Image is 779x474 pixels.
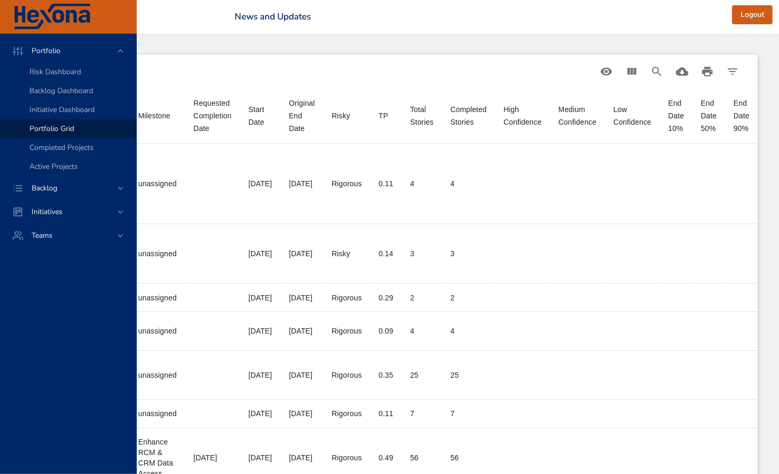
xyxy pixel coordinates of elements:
[379,293,393,303] div: 0.29
[451,370,487,380] div: 25
[138,326,177,336] div: unassigned
[138,248,177,259] div: unassigned
[410,103,434,128] div: Sort
[410,103,434,128] div: Total Stories
[29,67,81,77] span: Risk Dashboard
[559,103,596,128] div: Medium Confidence
[504,103,542,128] div: High Confidence
[732,5,773,25] button: Logout
[410,248,434,259] div: 3
[451,103,487,128] div: Sort
[138,109,170,122] div: Sort
[379,408,393,419] div: 0.11
[379,326,393,336] div: 0.09
[379,248,393,259] div: 0.14
[29,124,74,134] span: Portfolio Grid
[619,59,644,84] button: View Columns
[289,97,315,135] div: Original End Date
[451,293,487,303] div: 2
[194,97,231,135] div: Sort
[695,59,720,84] button: Print
[23,230,61,240] span: Teams
[670,59,695,84] button: Download CSV
[248,103,272,128] div: Sort
[248,103,272,128] div: Start Date
[138,178,177,189] div: unassigned
[289,293,315,303] div: [DATE]
[332,452,362,463] div: Rigorous
[332,109,350,122] div: Sort
[410,293,434,303] div: 2
[289,326,315,336] div: [DATE]
[23,207,71,217] span: Initiatives
[332,248,362,259] div: Risky
[23,46,69,56] span: Portfolio
[289,370,315,380] div: [DATE]
[332,293,362,303] div: Rigorous
[379,109,393,122] span: TP
[559,103,596,128] div: Sort
[289,97,315,135] div: Sort
[248,293,272,303] div: [DATE]
[451,326,487,336] div: 4
[410,370,434,380] div: 25
[289,452,315,463] div: [DATE]
[248,248,272,259] div: [DATE]
[194,97,231,135] div: Requested Completion Date
[235,11,311,23] a: News and Updates
[379,452,393,463] div: 0.49
[379,109,388,122] div: TP
[289,248,315,259] div: [DATE]
[29,162,78,172] span: Active Projects
[410,326,434,336] div: 4
[13,4,92,30] img: Hexona
[138,109,170,122] div: Milestone
[701,97,717,135] div: End Date 50%
[451,178,487,189] div: 4
[451,408,487,419] div: 7
[613,103,651,128] div: Sort
[29,86,93,96] span: Backlog Dashboard
[379,109,388,122] div: Sort
[451,103,487,128] div: Completed Stories
[741,8,764,22] span: Logout
[138,408,177,419] div: unassigned
[289,178,315,189] div: [DATE]
[248,370,272,380] div: [DATE]
[332,178,362,189] div: Rigorous
[379,178,393,189] div: 0.11
[332,408,362,419] div: Rigorous
[504,103,542,128] div: Sort
[332,109,350,122] div: Risky
[669,97,684,135] div: End Date 10%
[248,326,272,336] div: [DATE]
[410,178,434,189] div: 4
[138,370,177,380] div: unassigned
[594,59,619,84] button: Standard Views
[29,143,94,153] span: Completed Projects
[410,452,434,463] div: 56
[23,183,66,193] span: Backlog
[248,408,272,419] div: [DATE]
[644,59,670,84] button: Search
[29,105,95,115] span: Initiative Dashboard
[379,370,393,380] div: 0.35
[451,452,487,463] div: 56
[248,452,272,463] div: [DATE]
[332,326,362,336] div: Rigorous
[138,293,177,303] div: unassigned
[248,178,272,189] div: [DATE]
[451,248,487,259] div: 3
[613,103,651,128] div: Low Confidence
[720,59,745,84] button: Filter Table
[734,97,750,135] div: End Date 90%
[332,370,362,380] div: Rigorous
